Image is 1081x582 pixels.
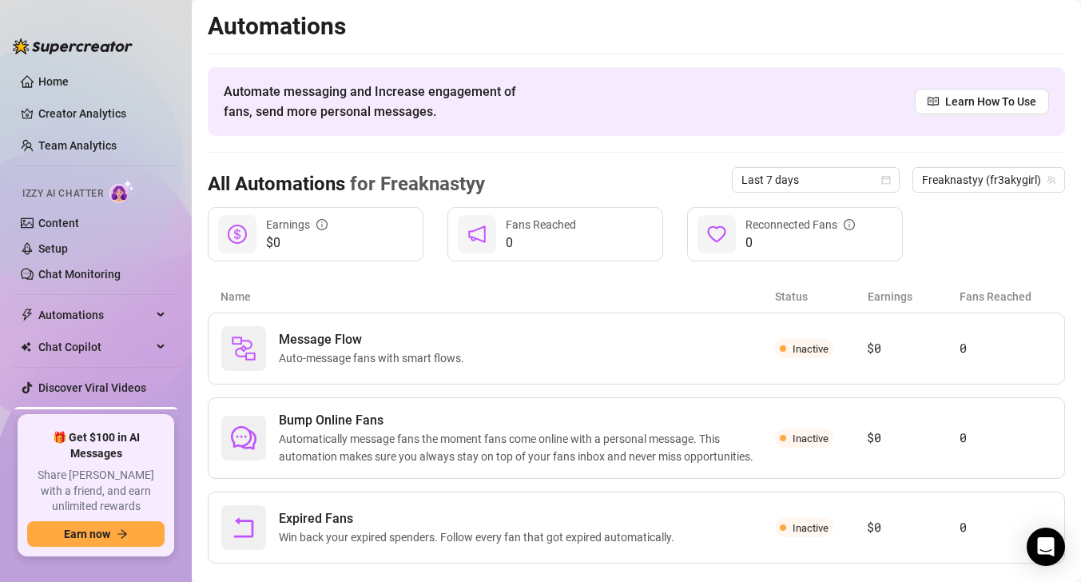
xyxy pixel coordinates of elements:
span: Fans Reached [506,218,576,231]
span: comment [231,425,256,451]
span: team [1047,175,1056,185]
a: Learn How To Use [915,89,1049,114]
span: read [928,96,939,107]
a: Home [38,75,69,88]
span: 0 [745,233,855,253]
span: Earn now [64,528,110,540]
span: notification [467,225,487,244]
button: Earn nowarrow-right [27,521,165,547]
span: Automate messaging and Increase engagement of fans, send more personal messages. [224,82,531,122]
span: info-circle [316,219,328,230]
article: 0 [960,339,1051,358]
a: Team Analytics [38,139,117,152]
div: Earnings [266,216,328,233]
span: heart [707,225,726,244]
article: 0 [960,518,1051,537]
article: $0 [867,429,959,448]
span: Win back your expired spenders. Follow every fan that got expired automatically. [279,528,681,546]
span: Last 7 days [741,168,890,192]
span: Chat Copilot [38,334,152,360]
span: info-circle [844,219,855,230]
span: Inactive [793,433,829,444]
span: Automatically message fans the moment fans come online with a personal message. This automation m... [279,430,775,465]
a: Setup [38,242,68,255]
article: Fans Reached [960,288,1052,305]
span: calendar [881,175,891,185]
div: Open Intercom Messenger [1027,528,1065,566]
span: $0 [266,233,328,253]
span: Automations [38,302,152,328]
h2: Automations [208,11,1065,42]
article: $0 [867,518,959,537]
a: Discover Viral Videos [38,381,146,394]
span: Bump Online Fans [279,411,775,430]
h3: All Automations [208,172,485,197]
a: Creator Analytics [38,101,166,126]
article: $0 [867,339,959,358]
img: logo-BBDzfeDw.svg [13,38,133,54]
span: Inactive [793,522,829,534]
div: Reconnected Fans [745,216,855,233]
span: 0 [506,233,576,253]
span: dollar [228,225,247,244]
a: Chat Monitoring [38,268,121,281]
span: rollback [231,515,256,540]
span: Message Flow [279,330,471,349]
span: Inactive [793,343,829,355]
span: Freaknastyy (fr3akygirl) [922,168,1055,192]
article: Name [221,288,775,305]
span: 🎁 Get $100 in AI Messages [27,430,165,461]
span: arrow-right [117,528,128,540]
article: 0 [960,429,1051,448]
a: Content [38,217,79,229]
span: Izzy AI Chatter [22,186,103,201]
article: Status [775,288,868,305]
img: AI Chatter [109,180,134,203]
span: Share [PERSON_NAME] with a friend, and earn unlimited rewards [27,468,165,515]
article: Earnings [868,288,960,305]
img: svg%3e [231,336,256,361]
span: Auto-message fans with smart flows. [279,349,471,367]
span: for Freaknastyy [345,173,485,195]
span: thunderbolt [21,309,34,321]
span: Learn How To Use [945,93,1036,110]
span: Expired Fans [279,509,681,528]
img: Chat Copilot [21,341,31,353]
